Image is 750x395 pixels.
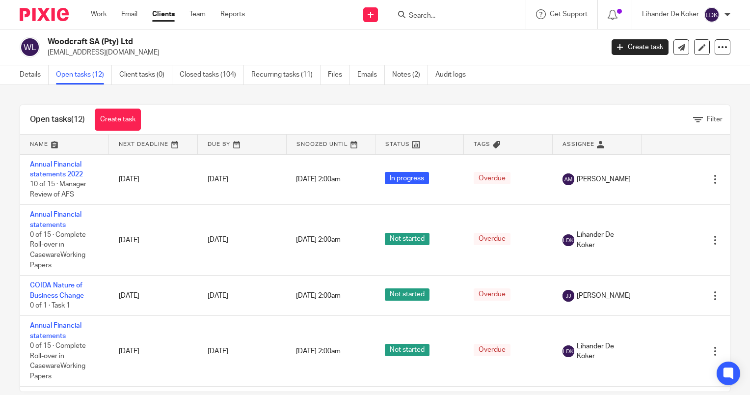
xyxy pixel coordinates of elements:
[385,233,429,245] span: Not started
[48,48,597,57] p: [EMAIL_ADDRESS][DOMAIN_NAME]
[474,172,510,184] span: Overdue
[91,9,107,19] a: Work
[562,345,574,357] img: svg%3E
[109,276,198,316] td: [DATE]
[474,141,490,147] span: Tags
[474,344,510,356] span: Overdue
[577,291,631,301] span: [PERSON_NAME]
[109,316,198,387] td: [DATE]
[296,237,341,244] span: [DATE] 2:00am
[119,65,172,85] a: Client tasks (0)
[30,114,85,125] h1: Open tasks
[550,11,588,18] span: Get Support
[20,8,69,21] img: Pixie
[30,282,84,299] a: COIDA Nature of Business Change
[48,37,487,47] h2: Woodcraft SA (Pty) Ltd
[208,348,228,355] span: [DATE]
[474,288,510,301] span: Overdue
[707,116,723,123] span: Filter
[220,9,245,19] a: Reports
[385,288,429,301] span: Not started
[189,9,206,19] a: Team
[20,65,49,85] a: Details
[20,37,40,57] img: svg%3E
[109,205,198,276] td: [DATE]
[577,341,632,362] span: Lihander De Koker
[296,176,341,183] span: [DATE] 2:00am
[385,172,429,184] span: In progress
[562,234,574,246] img: svg%3E
[392,65,428,85] a: Notes (2)
[474,233,510,245] span: Overdue
[251,65,321,85] a: Recurring tasks (11)
[385,141,410,147] span: Status
[577,174,631,184] span: [PERSON_NAME]
[56,65,112,85] a: Open tasks (12)
[357,65,385,85] a: Emails
[30,322,81,339] a: Annual Financial statements
[612,39,669,55] a: Create task
[71,115,85,123] span: (12)
[385,344,429,356] span: Not started
[30,302,70,309] span: 0 of 1 · Task 1
[208,292,228,299] span: [DATE]
[408,12,496,21] input: Search
[562,173,574,185] img: svg%3E
[30,342,86,380] span: 0 of 15 · Complete Roll-over in CasewareWorking Papers
[30,161,83,178] a: Annual Financial statements 2022
[435,65,473,85] a: Audit logs
[296,141,348,147] span: Snoozed Until
[328,65,350,85] a: Files
[152,9,175,19] a: Clients
[208,176,228,183] span: [DATE]
[642,9,699,19] p: Lihander De Koker
[296,292,341,299] span: [DATE] 2:00am
[296,348,341,355] span: [DATE] 2:00am
[180,65,244,85] a: Closed tasks (104)
[208,237,228,244] span: [DATE]
[704,7,720,23] img: svg%3E
[30,181,86,198] span: 10 of 15 · Manager Review of AFS
[95,109,141,131] a: Create task
[577,230,632,250] span: Lihander De Koker
[109,154,198,205] td: [DATE]
[562,290,574,302] img: svg%3E
[30,231,86,269] span: 0 of 15 · Complete Roll-over in CasewareWorking Papers
[121,9,137,19] a: Email
[30,211,81,228] a: Annual Financial statements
